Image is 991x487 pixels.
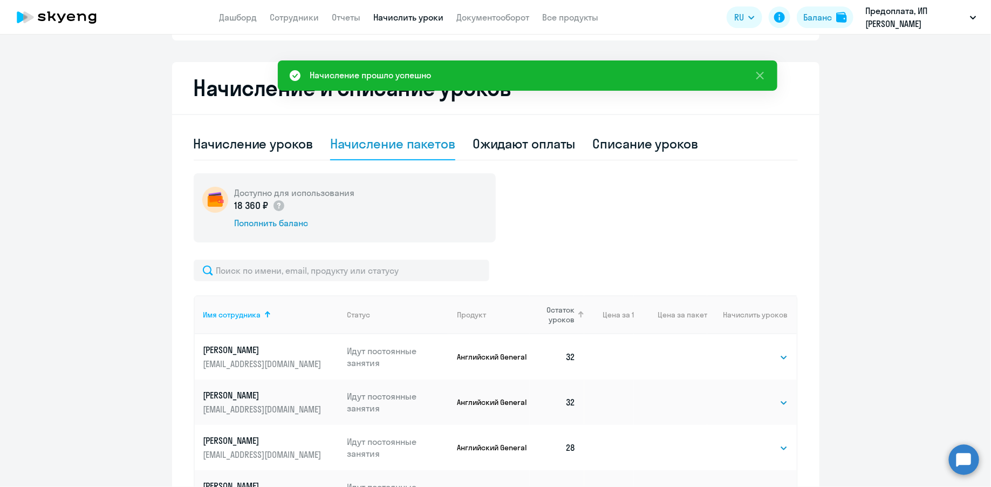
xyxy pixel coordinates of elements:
[734,11,744,24] span: RU
[865,4,966,30] p: Предоплата, ИП [PERSON_NAME]
[634,295,707,334] th: Цена за пакет
[797,6,853,28] button: Балансbalance
[707,295,796,334] th: Начислить уроков
[584,295,634,334] th: Цена за 1
[457,12,530,23] a: Документооборот
[203,344,339,370] a: [PERSON_NAME][EMAIL_ADDRESS][DOMAIN_NAME]
[836,12,847,23] img: balance
[310,69,432,82] div: Начисление прошло успешно
[347,345,448,369] p: Идут постоянные занятия
[203,389,324,401] p: [PERSON_NAME]
[194,75,798,101] h2: Начисление и списание уроков
[457,310,486,320] div: Продукт
[530,425,585,470] td: 28
[347,436,448,459] p: Идут постоянные занятия
[202,187,228,213] img: wallet-circle.png
[203,310,339,320] div: Имя сотрудника
[530,334,585,380] td: 32
[235,199,286,213] p: 18 360 ₽
[203,344,324,356] p: [PERSON_NAME]
[860,4,982,30] button: Предоплата, ИП [PERSON_NAME]
[332,12,361,23] a: Отчеты
[270,12,319,23] a: Сотрудники
[203,389,339,415] a: [PERSON_NAME][EMAIL_ADDRESS][DOMAIN_NAME]
[203,403,324,415] p: [EMAIL_ADDRESS][DOMAIN_NAME]
[203,310,261,320] div: Имя сотрудника
[803,11,832,24] div: Баланс
[538,305,585,324] div: Остаток уроков
[593,135,699,152] div: Списание уроков
[235,217,355,229] div: Пополнить баланс
[457,310,530,320] div: Продукт
[203,435,339,461] a: [PERSON_NAME][EMAIL_ADDRESS][DOMAIN_NAME]
[543,12,599,23] a: Все продукты
[727,6,762,28] button: RU
[194,135,313,152] div: Начисление уроков
[457,397,530,407] p: Английский General
[330,135,455,152] div: Начисление пакетов
[347,390,448,414] p: Идут постоянные занятия
[538,305,575,324] span: Остаток уроков
[374,12,444,23] a: Начислить уроки
[203,435,324,447] p: [PERSON_NAME]
[347,310,370,320] div: Статус
[457,443,530,452] p: Английский General
[530,380,585,425] td: 32
[194,260,489,281] input: Поиск по имени, email, продукту или статусу
[457,352,530,362] p: Английский General
[220,12,257,23] a: Дашборд
[203,358,324,370] p: [EMAIL_ADDRESS][DOMAIN_NAME]
[347,310,448,320] div: Статус
[235,187,355,199] h5: Доступно для использования
[203,449,324,461] p: [EMAIL_ADDRESS][DOMAIN_NAME]
[473,135,576,152] div: Ожидают оплаты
